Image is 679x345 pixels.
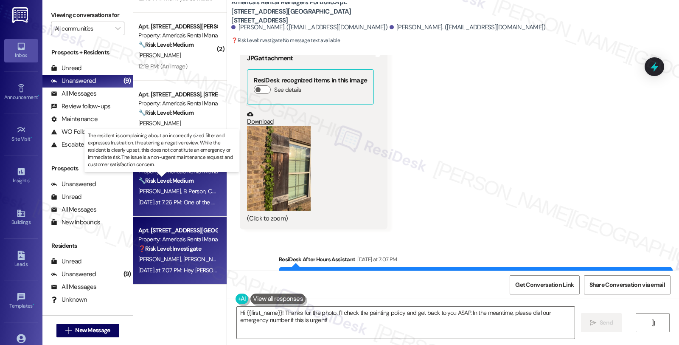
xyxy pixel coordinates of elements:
a: Insights • [4,164,38,187]
button: Zoom image [247,126,311,211]
button: Send [581,313,622,332]
p: The resident is complaining about an incorrectly sized filter and expresses frustration, threaten... [88,132,236,169]
input: All communities [55,22,111,35]
div: Unanswered [51,270,96,279]
span: C. Personsr [208,187,236,195]
div: Escalate [51,140,84,149]
strong: ❓ Risk Level: Investigate [138,245,201,252]
a: Inbox [4,39,38,62]
span: : No message text available [231,36,340,45]
i:  [115,25,120,32]
span: New Message [75,326,110,335]
span: • [38,93,39,99]
div: Prospects + Residents [42,48,133,57]
div: [DATE] at 7:07 PM [355,255,397,264]
strong: ❓ Risk Level: Investigate [231,37,282,44]
div: (9) [121,268,133,281]
div: [DATE] at 7:07 PM: Hey [PERSON_NAME] and [PERSON_NAME], we appreciate your text! We'll be back at... [138,266,574,274]
div: New Inbounds [51,218,100,227]
a: Leads [4,248,38,271]
div: 12:19 PM: (An Image) [138,62,187,70]
span: [PERSON_NAME] [138,119,181,127]
div: Maintenance [51,115,98,124]
span: [PERSON_NAME] [138,255,183,263]
div: All Messages [51,205,96,214]
i:  [65,327,72,334]
div: Unanswered [51,180,96,189]
div: Property: America's Rental Managers Portfolio [138,99,217,108]
span: [PERSON_NAME] [138,51,181,59]
label: Viewing conversations for [51,8,124,22]
a: Download [247,111,374,126]
div: [PERSON_NAME]. ([EMAIL_ADDRESS][DOMAIN_NAME]) [390,23,546,32]
span: Share Conversation via email [589,280,665,289]
div: Residents [42,241,133,250]
div: Unknown [51,295,87,304]
img: ResiDesk Logo [12,7,30,23]
b: ResiDesk recognized items in this image [254,76,367,85]
span: Send [600,318,613,327]
span: B. Person [183,187,208,195]
a: Buildings [4,206,38,229]
div: Apt. [STREET_ADDRESS][PERSON_NAME], [STREET_ADDRESS][PERSON_NAME] [138,22,217,31]
button: Get Conversation Link [510,275,579,294]
div: All Messages [51,89,96,98]
button: Share Conversation via email [584,275,671,294]
b: JPG attachment [247,54,293,62]
i:  [650,320,656,326]
div: [DATE] at 7:26 PM: One of the guys looked at it when they were here [138,198,305,206]
a: Site Visit • [4,123,38,146]
span: Get Conversation Link [515,280,574,289]
div: Property: America's Rental Managers Portfolio [138,235,217,244]
div: Apt. [STREET_ADDRESS], [STREET_ADDRESS] [138,90,217,99]
i:  [590,320,596,326]
strong: 🔧 Risk Level: Medium [138,109,194,116]
strong: 🔧 Risk Level: Medium [138,177,194,184]
div: Property: America's Rental Managers Portfolio [138,31,217,40]
div: Unread [51,192,81,201]
span: • [31,135,32,141]
strong: 🔧 Risk Level: Medium [138,41,194,48]
div: Unanswered [51,76,96,85]
div: [PERSON_NAME]. ([EMAIL_ADDRESS][DOMAIN_NAME]) [231,23,387,32]
span: • [29,176,31,182]
label: See details [274,85,301,94]
div: Unread [51,64,81,73]
div: All Messages [51,283,96,291]
div: Prospects [42,164,133,173]
div: Unread [51,257,81,266]
div: WO Follow-ups [51,127,103,136]
div: ResiDesk After Hours Assistant [279,255,673,267]
span: [PERSON_NAME] [183,255,226,263]
textarea: Hi {{first_name}}! Thanks for the photo. I'll check the painting policy and get back to you ASAP.... [237,307,575,339]
div: (Click to zoom) [247,214,374,223]
span: [PERSON_NAME] [138,187,183,195]
button: New Message [56,324,119,337]
a: Templates • [4,290,38,313]
div: Apt. [STREET_ADDRESS][GEOGRAPHIC_DATA][STREET_ADDRESS] [138,226,217,235]
div: Review follow-ups [51,102,110,111]
span: • [33,302,34,308]
div: (9) [121,74,133,88]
